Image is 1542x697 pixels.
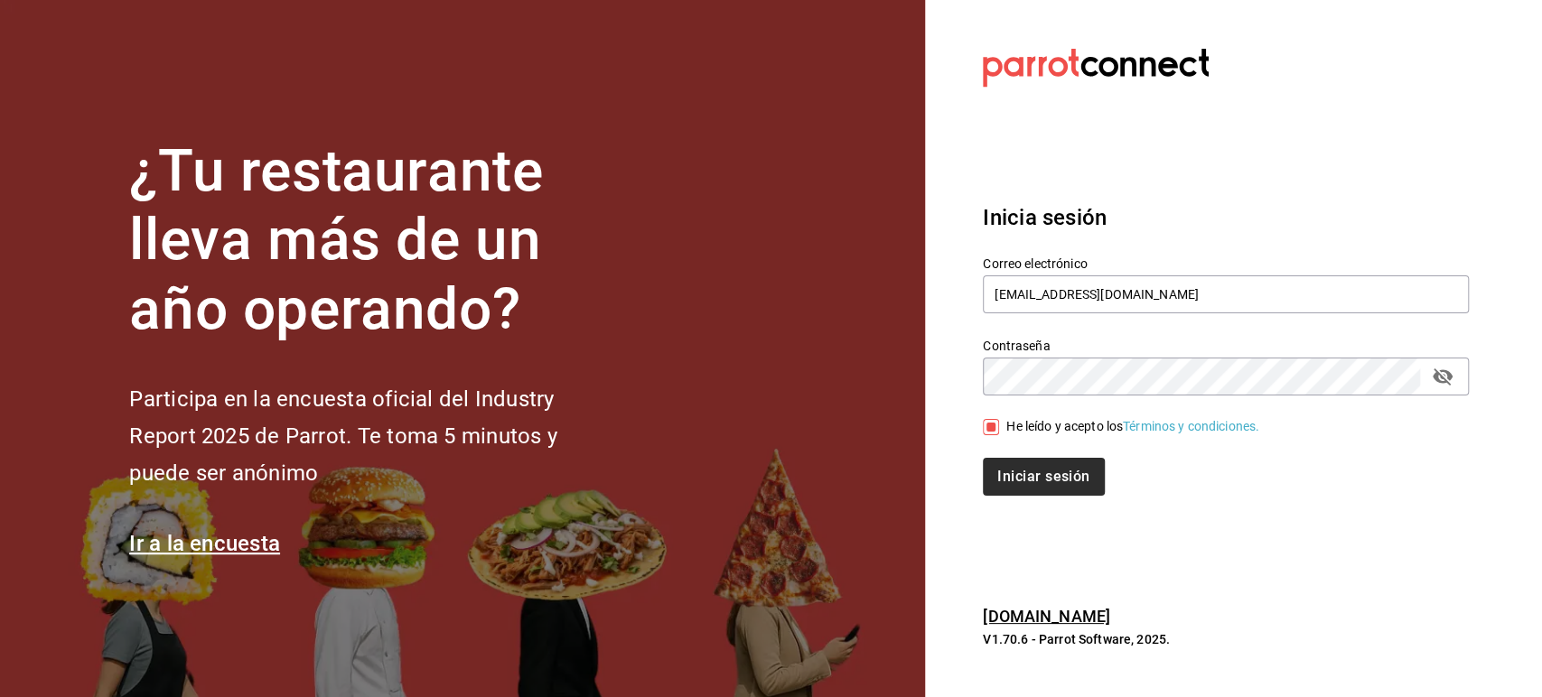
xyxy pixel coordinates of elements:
[129,381,617,491] h2: Participa en la encuesta oficial del Industry Report 2025 de Parrot. Te toma 5 minutos y puede se...
[129,531,280,556] a: Ir a la encuesta
[1123,419,1259,433] a: Términos y condiciones.
[1006,417,1259,436] div: He leído y acepto los
[129,137,617,345] h1: ¿Tu restaurante lleva más de un año operando?
[983,339,1469,351] label: Contraseña
[1427,361,1458,392] button: passwordField
[983,256,1469,269] label: Correo electrónico
[983,630,1469,648] p: V1.70.6 - Parrot Software, 2025.
[983,201,1469,234] h3: Inicia sesión
[983,607,1110,626] a: [DOMAIN_NAME]
[983,458,1104,496] button: Iniciar sesión
[983,275,1469,313] input: Ingresa tu correo electrónico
